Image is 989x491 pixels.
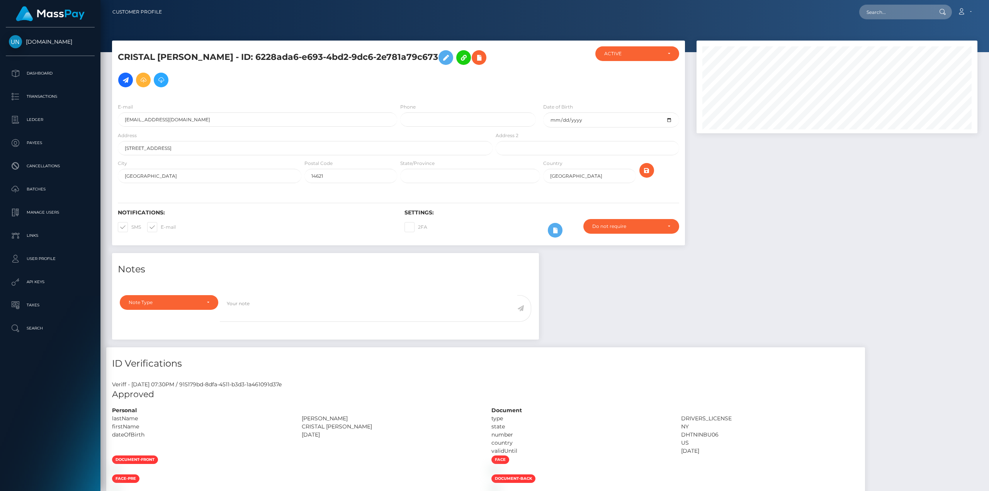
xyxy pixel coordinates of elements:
h6: Notifications: [118,209,393,216]
div: Veriff - [DATE] 07:30PM / 915179bd-8dfa-4511-b3d3-1a461091d37e [106,381,865,389]
div: dateOfBirth [106,431,296,439]
input: Search... [859,5,932,19]
p: Cancellations [9,160,92,172]
label: Address 2 [496,132,518,139]
span: [DOMAIN_NAME] [6,38,95,45]
label: Country [543,160,562,167]
a: User Profile [6,249,95,268]
h6: Settings: [404,209,680,216]
a: Dashboard [6,64,95,83]
div: state [486,423,675,431]
a: API Keys [6,272,95,292]
a: Transactions [6,87,95,106]
label: Phone [400,104,416,110]
div: type [486,415,675,423]
h5: CRISTAL [PERSON_NAME] - ID: 6228ada6-e693-4bd2-9dc6-2e781a79c673 [118,46,488,91]
div: DRIVERS_LICENSE [675,415,865,423]
div: firstName [106,423,296,431]
button: ACTIVE [595,46,679,61]
p: Batches [9,183,92,195]
p: Manage Users [9,207,92,218]
div: Note Type [129,299,201,306]
div: lastName [106,415,296,423]
h4: Notes [118,263,533,276]
p: Search [9,323,92,334]
label: Date of Birth [543,104,573,110]
div: country [486,439,675,447]
div: Do not require [592,223,661,229]
a: Batches [6,180,95,199]
div: number [486,431,675,439]
a: Initiate Payout [118,73,133,87]
p: Links [9,230,92,241]
div: [PERSON_NAME] [296,415,486,423]
label: State/Province [400,160,435,167]
p: Ledger [9,114,92,126]
div: US [675,439,865,447]
a: Links [6,226,95,245]
label: City [118,160,127,167]
h4: ID Verifications [112,357,859,370]
p: API Keys [9,276,92,288]
a: Payees [6,133,95,153]
label: E-mail [147,222,176,232]
p: Taxes [9,299,92,311]
div: CRISTAL [PERSON_NAME] [296,423,486,431]
strong: Document [491,407,522,414]
a: Cancellations [6,156,95,176]
span: face [491,455,509,464]
a: Search [6,319,95,338]
span: document-back [491,474,535,483]
img: cd33e57d-ac7c-4d83-9681-5738a2eac780 [491,467,498,473]
p: User Profile [9,253,92,265]
button: Note Type [120,295,218,310]
button: Do not require [583,219,679,234]
h5: Approved [112,389,859,401]
div: NY [675,423,865,431]
label: 2FA [404,222,427,232]
div: [DATE] [675,447,865,455]
strong: Personal [112,407,137,414]
span: face-pre [112,474,139,483]
label: E-mail [118,104,133,110]
p: Payees [9,137,92,149]
span: document-front [112,455,158,464]
div: validUntil [486,447,675,455]
img: MassPay Logo [16,6,85,21]
img: 42de318c-019a-47c3-bc34-32291823a07f [112,467,118,473]
a: Ledger [6,110,95,129]
a: Customer Profile [112,4,162,20]
img: Unlockt.me [9,35,22,48]
label: Address [118,132,137,139]
p: Dashboard [9,68,92,79]
div: [DATE] [296,431,486,439]
a: Manage Users [6,203,95,222]
div: ACTIVE [604,51,661,57]
p: Transactions [9,91,92,102]
label: Postal Code [304,160,333,167]
div: DHTNINBU06 [675,431,865,439]
a: Taxes [6,296,95,315]
label: SMS [118,222,141,232]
